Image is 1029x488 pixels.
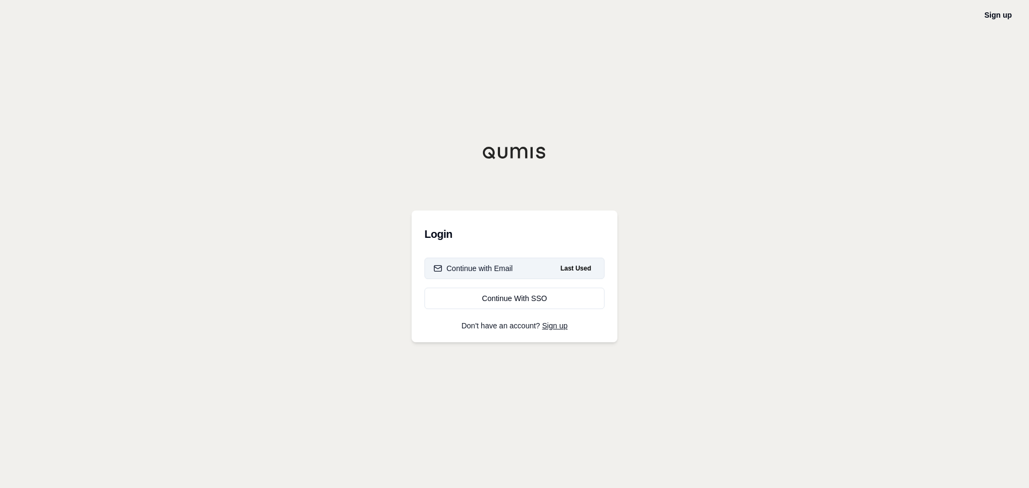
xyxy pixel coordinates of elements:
[985,11,1012,19] a: Sign up
[434,293,595,304] div: Continue With SSO
[424,223,605,245] h3: Login
[542,321,568,330] a: Sign up
[424,288,605,309] a: Continue With SSO
[434,263,513,274] div: Continue with Email
[482,146,547,159] img: Qumis
[424,258,605,279] button: Continue with EmailLast Used
[424,322,605,329] p: Don't have an account?
[556,262,595,275] span: Last Used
